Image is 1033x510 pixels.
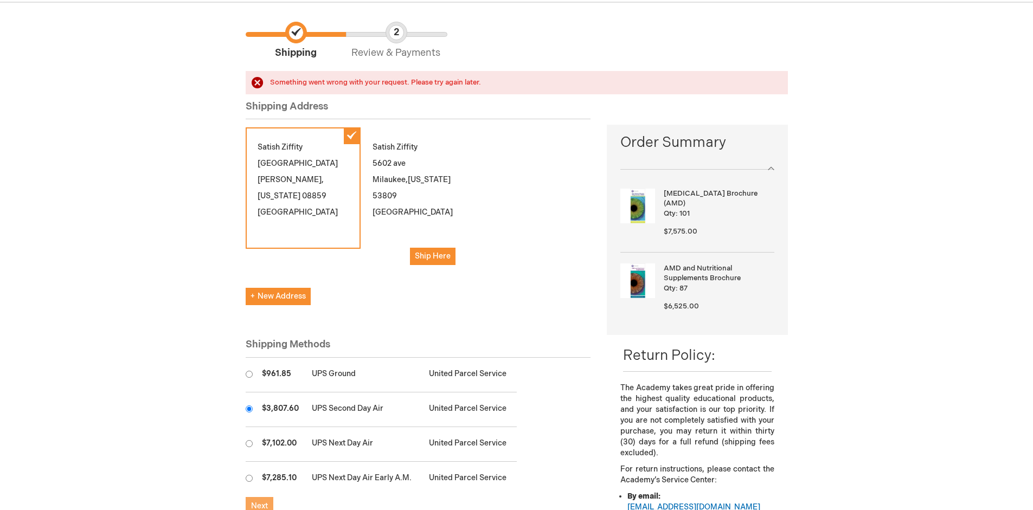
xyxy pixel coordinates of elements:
[306,358,423,392] td: UPS Ground
[306,392,423,427] td: UPS Second Day Air
[679,284,688,293] span: 87
[262,473,297,482] span: $7,285.10
[620,464,774,486] p: For return instructions, please contact the Academy’s Service Center:
[679,209,690,218] span: 101
[424,358,517,392] td: United Parcel Service
[361,127,476,277] div: Satish Ziffity 5602 ave Milaukee 53809 [GEOGRAPHIC_DATA]
[322,175,324,184] span: ,
[270,78,777,88] div: Something went wrong with your request. Please try again later.
[664,284,676,293] span: Qty
[415,251,451,261] span: Ship Here
[620,383,774,459] p: The Academy takes great pride in offering the highest quality educational products, and your sati...
[306,427,423,461] td: UPS Next Day Air
[246,22,346,60] span: Shipping
[664,263,771,283] strong: AMD and Nutritional Supplements Brochure
[346,22,446,60] span: Review & Payments
[664,302,699,311] span: $6,525.00
[258,191,300,201] span: [US_STATE]
[664,209,676,218] span: Qty
[664,227,697,236] span: $7,575.00
[410,248,455,265] button: Ship Here
[620,263,655,298] img: AMD and Nutritional Supplements Brochure
[424,392,517,427] td: United Parcel Service
[251,292,306,301] span: New Address
[623,347,715,364] span: Return Policy:
[627,492,660,501] strong: By email:
[246,127,361,249] div: Satish Ziffity [GEOGRAPHIC_DATA] [PERSON_NAME] 08859 [GEOGRAPHIC_DATA]
[246,100,591,120] div: Shipping Address
[620,133,774,158] span: Order Summary
[246,338,591,358] div: Shipping Methods
[406,175,408,184] span: ,
[408,175,451,184] span: [US_STATE]
[664,189,771,209] strong: [MEDICAL_DATA] Brochure (AMD)
[262,438,297,448] span: $7,102.00
[424,461,517,496] td: United Parcel Service
[262,404,299,413] span: $3,807.60
[620,189,655,223] img: Age-Related Macular Degeneration Brochure (AMD)
[246,288,311,305] button: New Address
[424,427,517,461] td: United Parcel Service
[262,369,291,378] span: $961.85
[306,461,423,496] td: UPS Next Day Air Early A.M.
